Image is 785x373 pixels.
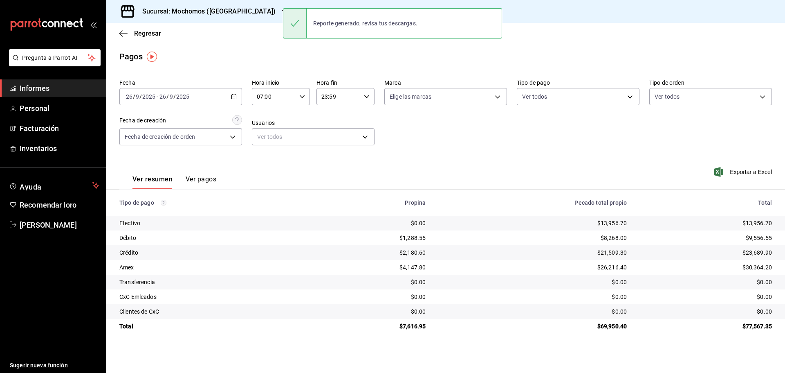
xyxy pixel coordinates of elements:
font: $1,288.55 [399,235,426,241]
font: $0.00 [612,308,627,315]
font: $0.00 [612,279,627,285]
font: Efectivo [119,220,140,226]
font: $0.00 [411,294,426,300]
font: Fecha de creación [119,117,166,124]
font: Tipo de pago [119,199,154,206]
font: $30,364.20 [742,264,772,271]
font: $13,956.70 [597,220,627,226]
font: Sugerir nueva función [10,362,68,368]
font: $8,268.00 [601,235,627,241]
font: Facturación [20,124,59,133]
font: - [157,93,158,100]
font: Ver resumen [132,175,173,183]
font: [PERSON_NAME] [20,221,77,229]
font: Pecado total propio [574,199,627,206]
font: Ver pagos [186,175,216,183]
div: pestañas de navegación [132,175,216,189]
input: ---- [176,93,190,100]
font: $7,616.95 [399,323,426,330]
font: Recomendar loro [20,201,76,209]
font: Ver todos [257,133,282,140]
input: -- [135,93,139,100]
font: $4,147.80 [399,264,426,271]
button: Pregunta a Parrot AI [9,49,101,66]
button: Exportar a Excel [716,167,772,177]
font: Marca [384,79,401,86]
font: $0.00 [612,294,627,300]
font: $26,216.40 [597,264,627,271]
font: Pregunta a Parrot AI [22,54,78,61]
font: Ayuda [20,183,42,191]
font: $0.00 [411,279,426,285]
font: Crédito [119,249,138,256]
font: Total [119,323,133,330]
font: $21,509.30 [597,249,627,256]
font: $0.00 [411,220,426,226]
svg: Los pagos realizados con Pay y otras terminales son montos brutos. [161,200,166,206]
font: Tipo de orden [649,79,684,86]
font: $23,689.90 [742,249,772,256]
font: $0.00 [757,294,772,300]
input: -- [169,93,173,100]
font: $0.00 [411,308,426,315]
font: Inventarios [20,144,57,153]
a: Pregunta a Parrot AI [6,59,101,68]
font: Hora inicio [252,79,279,86]
button: abrir_cajón_menú [90,21,96,28]
font: $0.00 [757,279,772,285]
input: -- [126,93,133,100]
button: Regresar [119,29,161,37]
font: $0.00 [757,308,772,315]
font: Total [758,199,772,206]
font: Hora fin [316,79,337,86]
font: $2,180.60 [399,249,426,256]
font: CxC Emleados [119,294,157,300]
font: Sucursal: Mochomos ([GEOGRAPHIC_DATA]) [142,7,276,15]
font: Exportar a Excel [730,169,772,175]
img: Marcador de información sobre herramientas [147,52,157,62]
font: / [166,93,169,100]
font: Reporte generado, revisa tus descargas. [313,20,417,27]
font: Fecha [119,79,135,86]
font: Elige las marcas [390,93,431,100]
font: Personal [20,104,49,113]
font: Clientes de CxC [119,308,159,315]
font: / [133,93,135,100]
font: Amex [119,264,134,271]
font: Ver todos [522,93,547,100]
font: Regresar [134,29,161,37]
font: / [173,93,176,100]
font: Propina [405,199,426,206]
font: / [139,93,142,100]
font: $69,950.40 [597,323,627,330]
font: Débito [119,235,136,241]
font: Transferencia [119,279,155,285]
font: Usuarios [252,120,275,126]
font: $13,956.70 [742,220,772,226]
font: Fecha de creación de orden [125,133,195,140]
font: Ver todos [655,93,680,100]
font: $77,567.35 [742,323,772,330]
input: ---- [142,93,156,100]
font: Pagos [119,52,143,61]
font: Informes [20,84,49,93]
input: -- [159,93,166,100]
font: Tipo de pago [517,79,550,86]
font: $9,556.55 [746,235,772,241]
